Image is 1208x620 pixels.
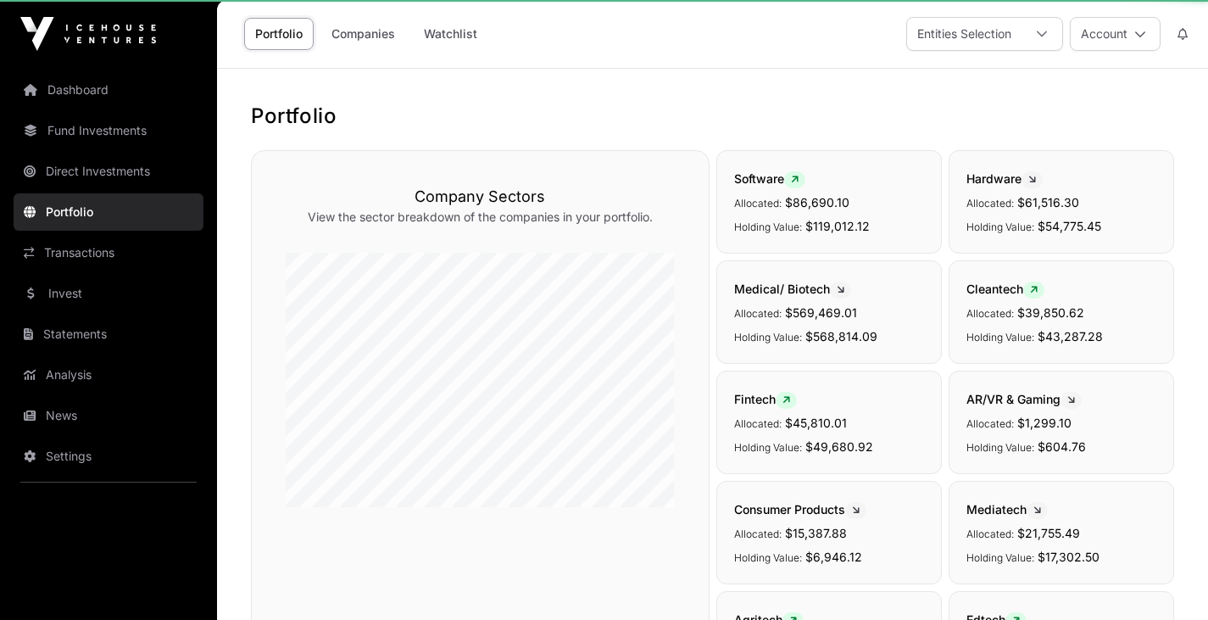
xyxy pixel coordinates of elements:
[14,234,203,271] a: Transactions
[20,17,156,51] img: Icehouse Ventures Logo
[14,316,203,353] a: Statements
[966,392,1082,406] span: AR/VR & Gaming
[966,502,1048,517] span: Mediatech
[805,219,870,233] span: $119,012.12
[1038,219,1101,233] span: $54,775.45
[734,331,802,344] span: Holding Value:
[966,441,1034,454] span: Holding Value:
[907,18,1022,50] div: Entities Selection
[1017,195,1079,209] span: $61,516.30
[14,112,203,149] a: Fund Investments
[734,417,782,430] span: Allocated:
[966,528,1014,540] span: Allocated:
[966,331,1034,344] span: Holding Value:
[805,550,862,564] span: $6,946.12
[734,551,802,564] span: Holding Value:
[14,193,203,231] a: Portfolio
[785,526,847,540] span: $15,387.88
[966,282,1044,296] span: Cleantech
[14,275,203,312] a: Invest
[1017,526,1080,540] span: $21,755.49
[413,18,488,50] a: Watchlist
[785,195,849,209] span: $86,690.10
[734,502,866,517] span: Consumer Products
[966,307,1014,320] span: Allocated:
[805,329,877,344] span: $568,814.09
[734,197,782,209] span: Allocated:
[966,197,1014,209] span: Allocated:
[14,71,203,109] a: Dashboard
[734,307,782,320] span: Allocated:
[286,209,675,226] p: View the sector breakdown of the companies in your portfolio.
[734,528,782,540] span: Allocated:
[966,171,1043,186] span: Hardware
[244,18,314,50] a: Portfolio
[286,185,675,209] h3: Company Sectors
[1038,550,1099,564] span: $17,302.50
[251,103,1174,130] h1: Portfolio
[966,417,1014,430] span: Allocated:
[785,305,857,320] span: $569,469.01
[966,221,1034,233] span: Holding Value:
[1070,17,1161,51] button: Account
[966,551,1034,564] span: Holding Value:
[1017,416,1072,430] span: $1,299.10
[14,356,203,394] a: Analysis
[1038,439,1086,454] span: $604.76
[734,441,802,454] span: Holding Value:
[734,282,851,296] span: Medical/ Biotech
[805,439,873,454] span: $49,680.92
[785,416,847,430] span: $45,810.01
[1123,539,1208,620] iframe: Chat Widget
[734,221,802,233] span: Holding Value:
[734,392,797,406] span: Fintech
[14,397,203,434] a: News
[320,18,406,50] a: Companies
[734,171,805,186] span: Software
[1038,329,1103,344] span: $43,287.28
[1017,305,1084,320] span: $39,850.62
[14,438,203,475] a: Settings
[14,153,203,190] a: Direct Investments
